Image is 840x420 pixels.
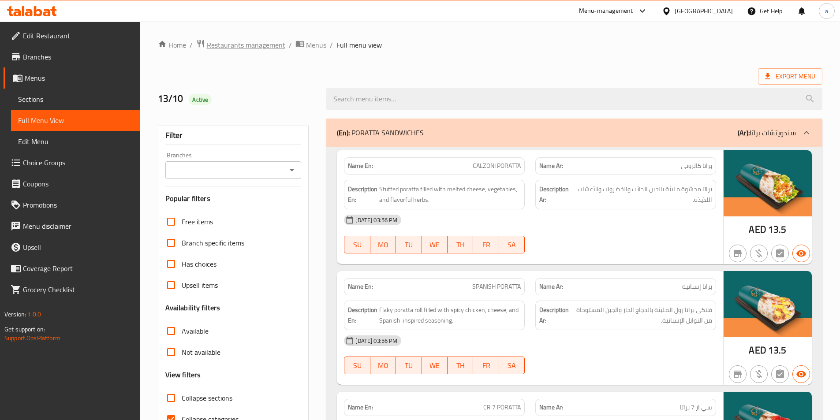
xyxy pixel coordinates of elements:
span: FR [477,359,495,372]
div: Active [189,94,212,105]
span: SU [348,238,366,251]
img: SpanishPoratta638960572353494763.jpg [724,271,812,337]
a: Branches [4,46,140,67]
button: Available [792,365,810,383]
span: CALZONI PORATTA [473,161,521,171]
span: براتا محشوة مليئة بالجبن الذائب والخضروات والأعشاب اللذيذة. [575,184,712,205]
button: WE [422,357,448,374]
button: TU [396,236,422,253]
span: Coupons [23,178,133,189]
span: 13.5 [768,342,787,359]
button: MO [370,357,396,374]
div: (En): PORATTA SANDWICHES(Ar):سندويتشات براتا [326,119,822,147]
span: SA [503,359,521,372]
h3: View filters [165,370,201,380]
strong: Description Ar: [539,184,573,205]
span: Available [182,326,209,336]
span: Menus [306,40,326,50]
a: Home [158,40,186,50]
strong: Name En: [348,282,373,291]
span: WE [426,359,444,372]
span: 1.0.0 [27,308,41,320]
span: SA [503,238,521,251]
button: FR [473,236,499,253]
strong: Name Ar: [539,403,563,412]
span: MO [374,359,392,372]
span: Collapse sections [182,393,232,403]
a: Full Menu View [11,110,140,131]
button: SA [499,236,525,253]
span: 13.5 [768,221,787,238]
a: Menu disclaimer [4,216,140,237]
a: Menus [295,39,326,51]
span: Full menu view [336,40,382,50]
p: PORATTA SANDWICHES [337,127,424,138]
button: MO [370,236,396,253]
strong: Description En: [348,184,377,205]
span: FR [477,238,495,251]
strong: Name Ar: [539,282,563,291]
span: Branches [23,52,133,62]
span: Menus [25,73,133,83]
span: SPANISH PORATTA [472,282,521,291]
span: Choice Groups [23,157,133,168]
span: TH [451,359,470,372]
strong: Description Ar: [539,305,569,326]
button: Not branch specific item [729,365,747,383]
span: براتا كالزوني [681,161,712,171]
button: SA [499,357,525,374]
span: TU [399,359,418,372]
button: TU [396,357,422,374]
div: Filter [165,126,302,145]
span: Edit Restaurant [23,30,133,41]
a: Coverage Report [4,258,140,279]
a: Choice Groups [4,152,140,173]
nav: breadcrumb [158,39,822,51]
span: [DATE] 03:56 PM [352,337,401,345]
button: Purchased item [750,365,768,383]
span: AED [749,342,766,359]
h3: Availability filters [165,303,220,313]
button: Not has choices [771,365,789,383]
span: Promotions [23,200,133,210]
span: فلاكي براتا رول المليئة بالدجاج الحار والجبن المستوحاة من التوابل الإسبانية. [571,305,712,326]
button: WE [422,236,448,253]
button: SU [344,357,370,374]
span: Upsell items [182,280,218,290]
span: Active [189,96,212,104]
strong: Name En: [348,403,373,412]
button: Open [286,164,298,176]
span: Edit Menu [18,136,133,147]
li: / [330,40,333,50]
span: Upsell [23,242,133,253]
span: Not available [182,347,220,357]
span: Menu disclaimer [23,221,133,231]
div: [GEOGRAPHIC_DATA] [675,6,733,16]
a: Support.OpsPlatform [4,332,60,344]
a: Restaurants management [196,39,285,51]
span: a [825,6,828,16]
button: Not branch specific item [729,245,747,262]
strong: Name En: [348,161,373,171]
span: Export Menu [758,68,822,85]
span: Has choices [182,259,217,269]
span: Sections [18,94,133,104]
a: Coupons [4,173,140,194]
input: search [326,88,822,110]
a: Edit Menu [11,131,140,152]
a: Promotions [4,194,140,216]
li: / [289,40,292,50]
button: TH [448,357,473,374]
span: TU [399,238,418,251]
span: Stuffed poratta filled with melted cheese, vegetables, and flavorful herbs. [379,184,521,205]
a: Menus [4,67,140,89]
a: Grocery Checklist [4,279,140,300]
span: TH [451,238,470,251]
span: CR 7 PORATTA [483,403,521,412]
span: WE [426,238,444,251]
button: Not has choices [771,245,789,262]
strong: Description En: [348,305,377,326]
a: Upsell [4,237,140,258]
span: Branch specific items [182,238,244,248]
a: Sections [11,89,140,110]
